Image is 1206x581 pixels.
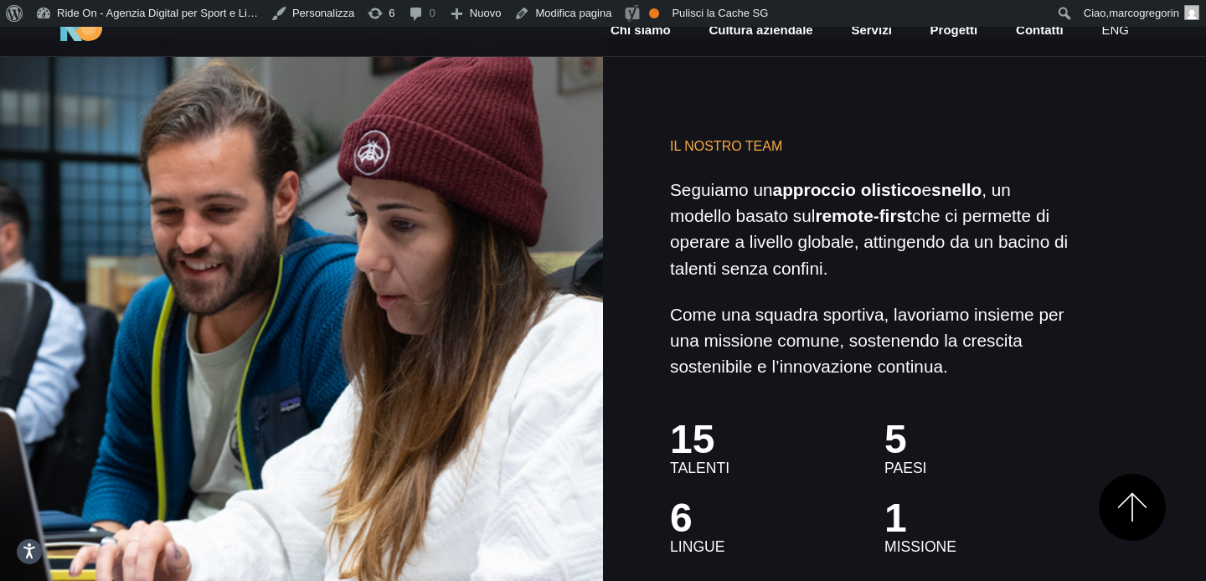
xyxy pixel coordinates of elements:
[670,301,1072,380] p: Come una squadra sportiva, lavoriamo insieme per una missione comune, sostenendo la crescita sost...
[707,21,814,40] a: Cultura aziendale
[670,498,858,538] h3: 6
[670,136,1072,157] h6: Il nostro Team
[1014,21,1065,40] a: Contatti
[670,460,858,477] h4: Talenti
[929,21,980,40] a: Progetti
[670,538,858,556] h4: Lingue
[884,419,1072,460] h3: 5
[670,177,1072,281] p: Seguiamo un e , un modello basato sul che ci permette di operare a livello globale, attingendo da...
[60,15,102,42] img: Ride On Agency
[1109,7,1179,19] span: marcogregorin
[884,498,1072,538] h3: 1
[884,538,1072,556] h4: Missione
[649,8,659,18] div: OK
[670,419,858,460] h3: 15
[1100,21,1131,40] a: eng
[815,206,912,225] strong: remote-first
[884,460,1072,477] h4: Paesi
[931,180,982,199] strong: snello
[609,21,673,40] a: Chi siamo
[849,21,893,40] a: Servizi
[773,180,922,199] strong: approccio olistico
